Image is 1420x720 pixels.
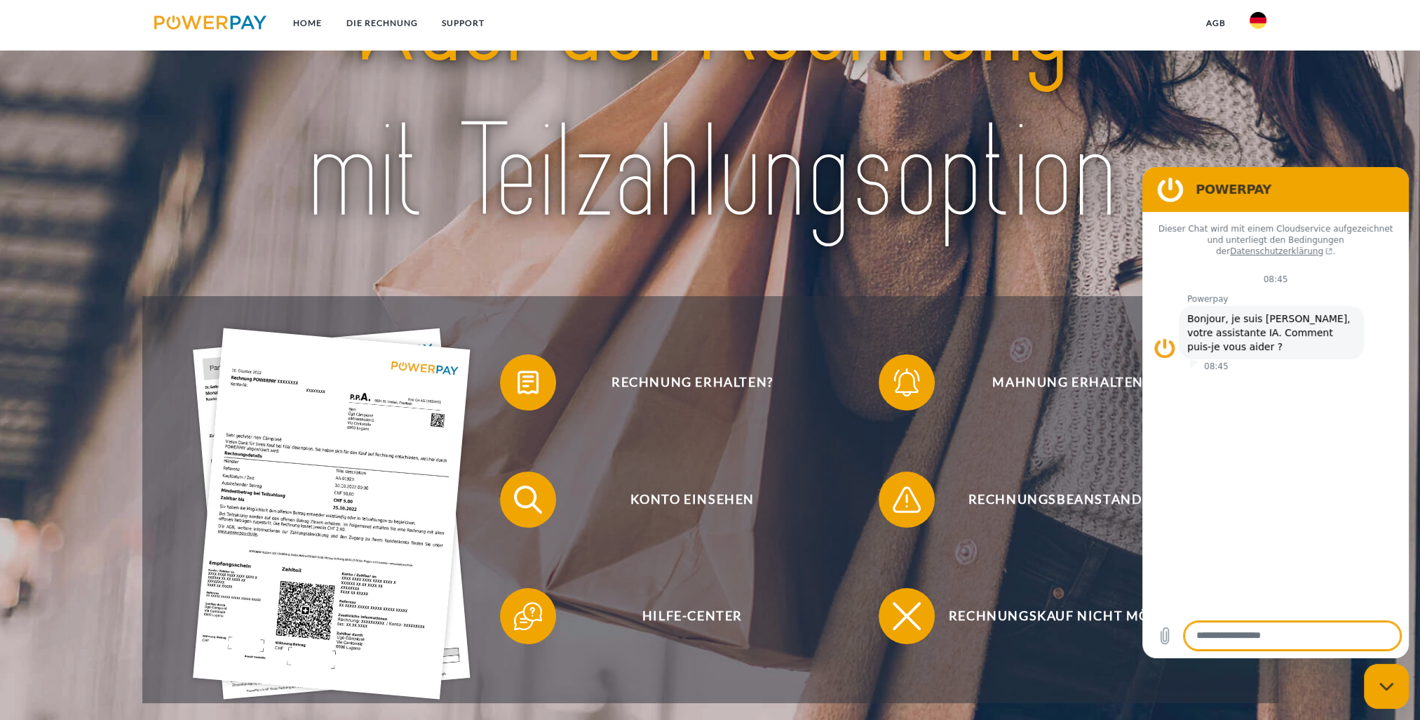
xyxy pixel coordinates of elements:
[889,365,924,400] img: qb_bell.svg
[281,11,334,36] a: Home
[879,354,1243,411] button: Mahnung erhalten?
[154,15,267,29] img: logo-powerpay.svg
[510,365,546,400] img: qb_bill.svg
[510,482,546,517] img: qb_search.svg
[520,472,864,528] span: Konto einsehen
[334,11,429,36] a: DIE RECHNUNG
[899,354,1243,411] span: Mahnung erhalten?
[500,588,865,644] button: Hilfe-Center
[879,472,1243,528] button: Rechnungsbeanstandung
[1142,167,1409,658] iframe: Messaging-Fenster
[1364,664,1409,709] iframe: Schaltfläche zum Öffnen des Messaging-Fensters; Konversation läuft
[500,354,865,411] button: Rechnung erhalten?
[193,328,471,699] img: single_invoice_powerpay_de.jpg
[899,588,1243,644] span: Rechnungskauf nicht möglich
[889,482,924,517] img: qb_warning.svg
[520,588,864,644] span: Hilfe-Center
[1194,11,1238,36] a: agb
[520,354,864,411] span: Rechnung erhalten?
[510,599,546,634] img: qb_help.svg
[889,599,924,634] img: qb_close.svg
[429,11,496,36] a: SUPPORT
[899,472,1243,528] span: Rechnungsbeanstandung
[879,588,1243,644] button: Rechnungskauf nicht möglich
[500,472,865,528] button: Konto einsehen
[1250,12,1266,29] img: de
